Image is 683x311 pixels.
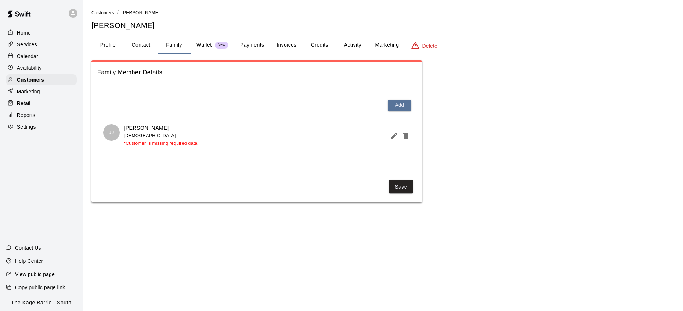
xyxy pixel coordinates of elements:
p: Availability [17,64,42,72]
p: Contact Us [15,244,41,251]
button: Edit Member [387,129,398,143]
p: Marketing [17,88,40,95]
button: Family [158,36,191,54]
button: Add [388,100,411,111]
p: Retail [17,100,30,107]
p: Calendar [17,53,38,60]
span: [PERSON_NAME] [122,10,160,15]
a: Customers [6,74,77,85]
p: Services [17,41,37,48]
button: Payments [234,36,270,54]
span: *Customer is missing required data [124,141,197,146]
a: Reports [6,110,77,121]
a: Calendar [6,51,77,62]
div: Jake Jamieson [103,124,120,141]
span: Family Member Details [97,68,416,77]
a: Availability [6,62,77,74]
button: Activity [336,36,369,54]
a: Customers [91,10,114,15]
p: View public page [15,271,55,278]
a: Services [6,39,77,50]
p: JJ [109,129,114,136]
p: Customers [17,76,44,83]
p: Settings [17,123,36,131]
p: Reports [17,111,35,119]
p: Delete [422,42,437,50]
span: [DEMOGRAPHIC_DATA] [124,133,176,138]
span: New [215,43,228,47]
p: The Kage Barrie - South [11,299,72,307]
p: Wallet [196,41,212,49]
a: Home [6,27,77,38]
a: Retail [6,98,77,109]
p: Copy public page link [15,284,65,291]
button: Profile [91,36,124,54]
button: Marketing [369,36,405,54]
button: Invoices [270,36,303,54]
button: Delete [398,129,410,143]
li: / [117,9,119,17]
p: Help Center [15,257,43,265]
a: Settings [6,121,77,132]
h5: [PERSON_NAME] [91,21,674,31]
button: Credits [303,36,336,54]
div: basic tabs example [91,36,674,54]
p: [PERSON_NAME] [124,124,197,132]
p: Home [17,29,31,36]
a: Marketing [6,86,77,97]
button: Save [389,180,413,194]
button: Contact [124,36,158,54]
nav: breadcrumb [91,9,674,17]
